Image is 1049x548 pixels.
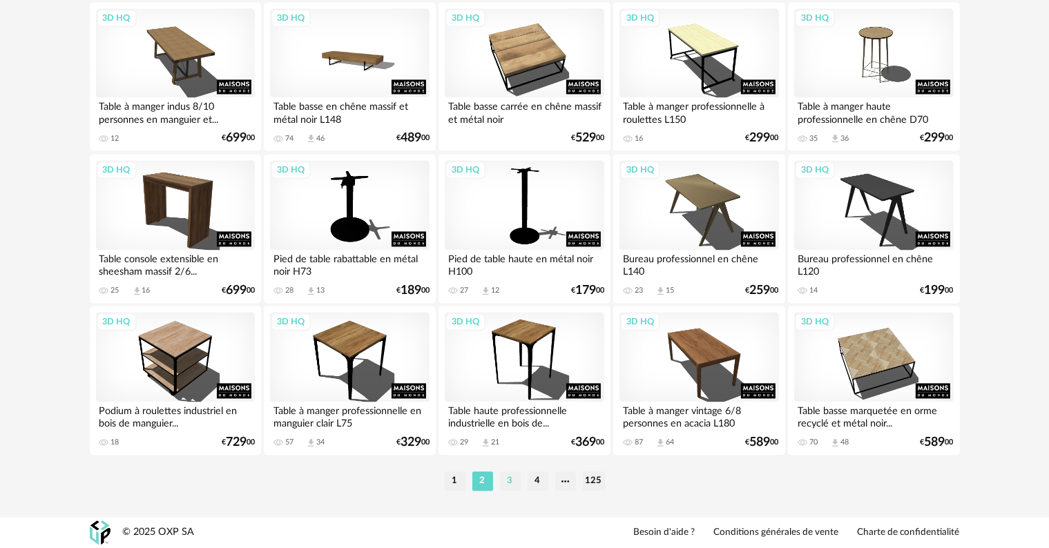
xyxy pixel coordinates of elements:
[750,133,771,143] span: 299
[270,97,429,125] div: Table basse en chêne massif et métal noir L148
[575,286,596,295] span: 179
[285,134,293,144] div: 74
[830,133,840,144] span: Download icon
[925,133,945,143] span: 299
[226,286,247,295] span: 699
[794,97,953,125] div: Table à manger haute professionnelle en chêne D70
[795,161,835,179] div: 3D HQ
[97,161,137,179] div: 3D HQ
[222,286,255,295] div: € 00
[613,2,785,151] a: 3D HQ Table à manger professionnelle à roulettes L150 16 €29900
[858,527,960,539] a: Charte de confidentialité
[481,438,491,448] span: Download icon
[226,133,247,143] span: 699
[809,438,818,447] div: 70
[111,134,119,144] div: 12
[655,438,666,448] span: Download icon
[619,97,778,125] div: Table à manger professionnelle à roulettes L150
[396,438,430,447] div: € 00
[840,438,849,447] div: 48
[264,2,435,151] a: 3D HQ Table basse en chêne massif et métal noir L148 74 Download icon 46 €48900
[750,438,771,447] span: 589
[132,286,142,296] span: Download icon
[921,438,954,447] div: € 00
[270,250,429,277] div: Pied de table rabattable en métal noir H73
[439,154,610,303] a: 3D HQ Pied de table haute en métal noir H100 27 Download icon 12 €17900
[620,313,660,331] div: 3D HQ
[285,438,293,447] div: 57
[635,134,643,144] div: 16
[222,438,255,447] div: € 00
[750,286,771,295] span: 259
[271,161,311,179] div: 3D HQ
[528,471,548,491] li: 4
[746,133,779,143] div: € 00
[222,133,255,143] div: € 00
[111,286,119,295] div: 25
[439,306,610,455] a: 3D HQ Table haute professionnelle industrielle en bois de... 29 Download icon 21 €36900
[491,438,499,447] div: 21
[445,161,485,179] div: 3D HQ
[445,9,485,27] div: 3D HQ
[575,438,596,447] span: 369
[97,9,137,27] div: 3D HQ
[271,9,311,27] div: 3D HQ
[96,250,255,277] div: Table console extensible en sheesham massif 2/6...
[401,133,421,143] span: 489
[714,527,839,539] a: Conditions générales de vente
[500,471,521,491] li: 3
[90,520,110,545] img: OXP
[401,438,421,447] span: 329
[264,154,435,303] a: 3D HQ Pied de table rabattable en métal noir H73 28 Download icon 13 €18900
[830,438,840,448] span: Download icon
[123,526,195,539] div: © 2025 OXP SA
[921,286,954,295] div: € 00
[925,438,945,447] span: 589
[794,402,953,429] div: Table basse marquetée en orme recyclé et métal noir...
[285,286,293,295] div: 28
[921,133,954,143] div: € 00
[142,286,151,295] div: 16
[571,286,604,295] div: € 00
[445,402,604,429] div: Table haute professionnelle industrielle en bois de...
[316,286,325,295] div: 13
[316,438,325,447] div: 34
[445,471,465,491] li: 1
[794,250,953,277] div: Bureau professionnel en chêne L120
[491,286,499,295] div: 12
[90,154,261,303] a: 3D HQ Table console extensible en sheesham massif 2/6... 25 Download icon 16 €69900
[90,2,261,151] a: 3D HQ Table à manger indus 8/10 personnes en manguier et... 12 €69900
[666,286,674,295] div: 15
[96,97,255,125] div: Table à manger indus 8/10 personnes en manguier et...
[439,2,610,151] a: 3D HQ Table basse carrée en chêne massif et métal noir €52900
[111,438,119,447] div: 18
[840,134,849,144] div: 36
[306,286,316,296] span: Download icon
[460,438,468,447] div: 29
[746,286,779,295] div: € 00
[809,134,818,144] div: 35
[620,161,660,179] div: 3D HQ
[316,134,325,144] div: 46
[396,286,430,295] div: € 00
[445,250,604,277] div: Pied de table haute en métal noir H100
[401,286,421,295] span: 189
[635,438,643,447] div: 87
[613,306,785,455] a: 3D HQ Table à manger vintage 6/8 personnes en acacia L180 87 Download icon 64 €58900
[666,438,674,447] div: 64
[746,438,779,447] div: € 00
[270,402,429,429] div: Table à manger professionnelle en manguier clair L75
[271,313,311,331] div: 3D HQ
[571,133,604,143] div: € 00
[655,286,666,296] span: Download icon
[396,133,430,143] div: € 00
[96,402,255,429] div: Podium à roulettes industriel en bois de manguier...
[306,133,316,144] span: Download icon
[613,154,785,303] a: 3D HQ Bureau professionnel en chêne L140 23 Download icon 15 €25900
[619,402,778,429] div: Table à manger vintage 6/8 personnes en acacia L180
[460,286,468,295] div: 27
[97,313,137,331] div: 3D HQ
[226,438,247,447] span: 729
[925,286,945,295] span: 199
[809,286,818,295] div: 14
